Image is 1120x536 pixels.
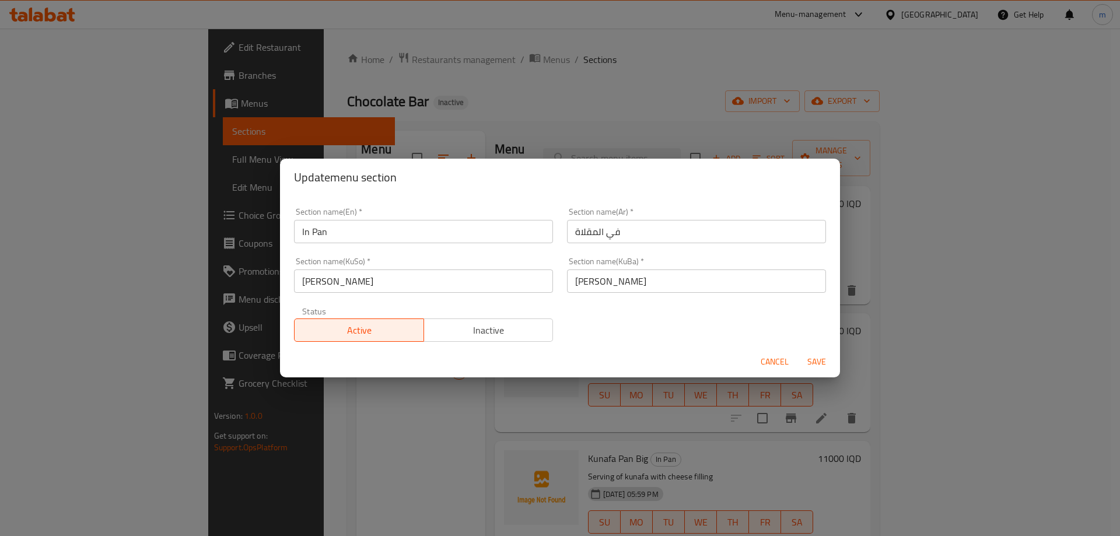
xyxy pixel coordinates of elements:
span: Inactive [429,322,549,339]
input: Please enter section name(ar) [567,220,826,243]
h2: Update menu section [294,168,826,187]
span: Active [299,322,419,339]
input: Please enter section name(KuSo) [294,269,553,293]
span: Cancel [761,355,789,369]
button: Inactive [423,318,554,342]
button: Active [294,318,424,342]
input: Please enter section name(en) [294,220,553,243]
input: Please enter section name(KuBa) [567,269,826,293]
button: Cancel [756,351,793,373]
span: Save [803,355,831,369]
button: Save [798,351,835,373]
